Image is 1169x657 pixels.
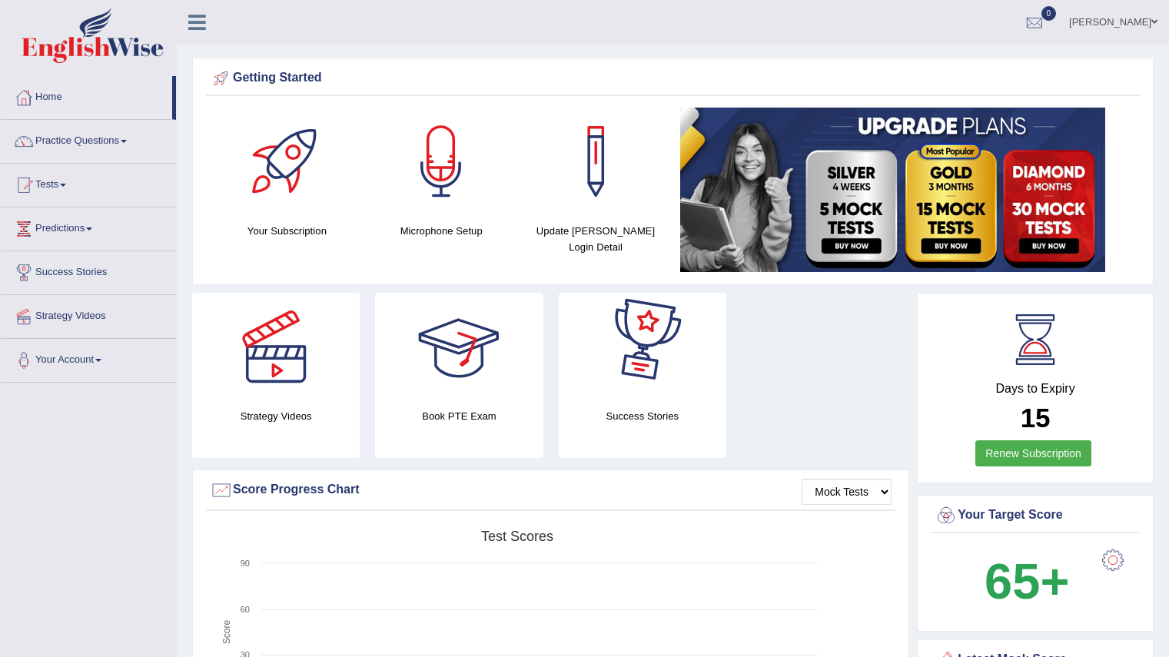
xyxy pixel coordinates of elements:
[1,295,176,333] a: Strategy Videos
[1,251,176,290] a: Success Stories
[192,408,360,424] h4: Strategy Videos
[1,207,176,246] a: Predictions
[375,408,543,424] h4: Book PTE Exam
[210,67,1136,90] div: Getting Started
[1,164,176,202] a: Tests
[218,223,357,239] h4: Your Subscription
[975,440,1091,466] a: Renew Subscription
[1021,403,1051,433] b: 15
[935,504,1136,527] div: Your Target Score
[1,339,176,377] a: Your Account
[935,382,1136,396] h4: Days to Expiry
[526,223,666,255] h4: Update [PERSON_NAME] Login Detail
[210,479,892,502] div: Score Progress Chart
[1041,6,1057,21] span: 0
[481,529,553,544] tspan: Test scores
[680,108,1105,272] img: small5.jpg
[241,559,250,568] text: 90
[559,408,726,424] h4: Success Stories
[1,76,172,114] a: Home
[985,553,1069,609] b: 65+
[372,223,511,239] h4: Microphone Setup
[221,620,232,645] tspan: Score
[1,120,176,158] a: Practice Questions
[241,605,250,614] text: 60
